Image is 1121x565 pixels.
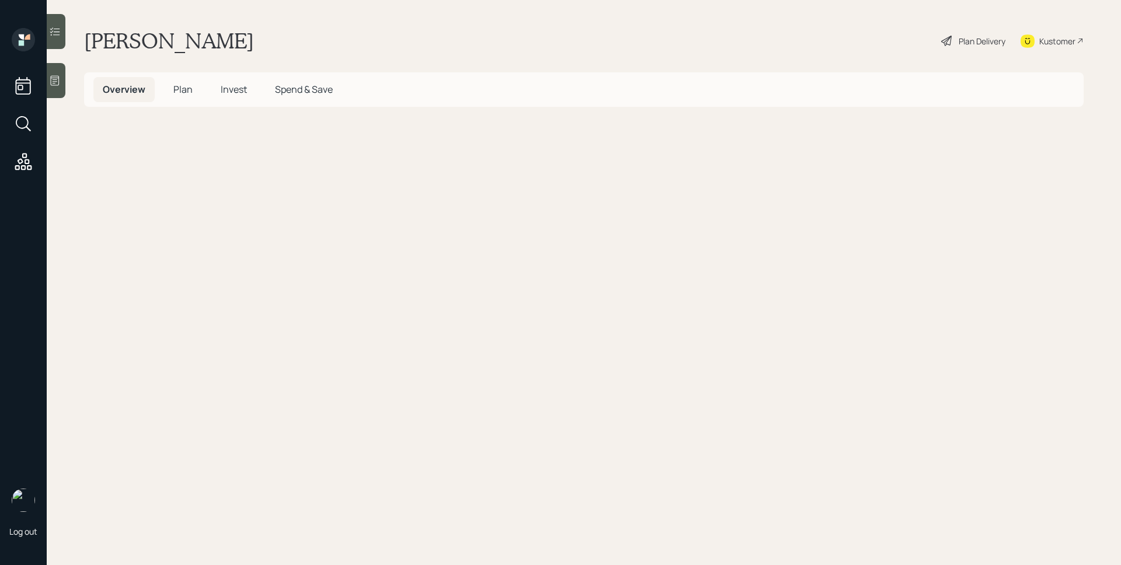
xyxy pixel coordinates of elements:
[1039,35,1075,47] div: Kustomer
[275,83,333,96] span: Spend & Save
[12,489,35,512] img: james-distasi-headshot.png
[221,83,247,96] span: Invest
[9,526,37,537] div: Log out
[173,83,193,96] span: Plan
[959,35,1005,47] div: Plan Delivery
[103,83,145,96] span: Overview
[84,28,254,54] h1: [PERSON_NAME]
